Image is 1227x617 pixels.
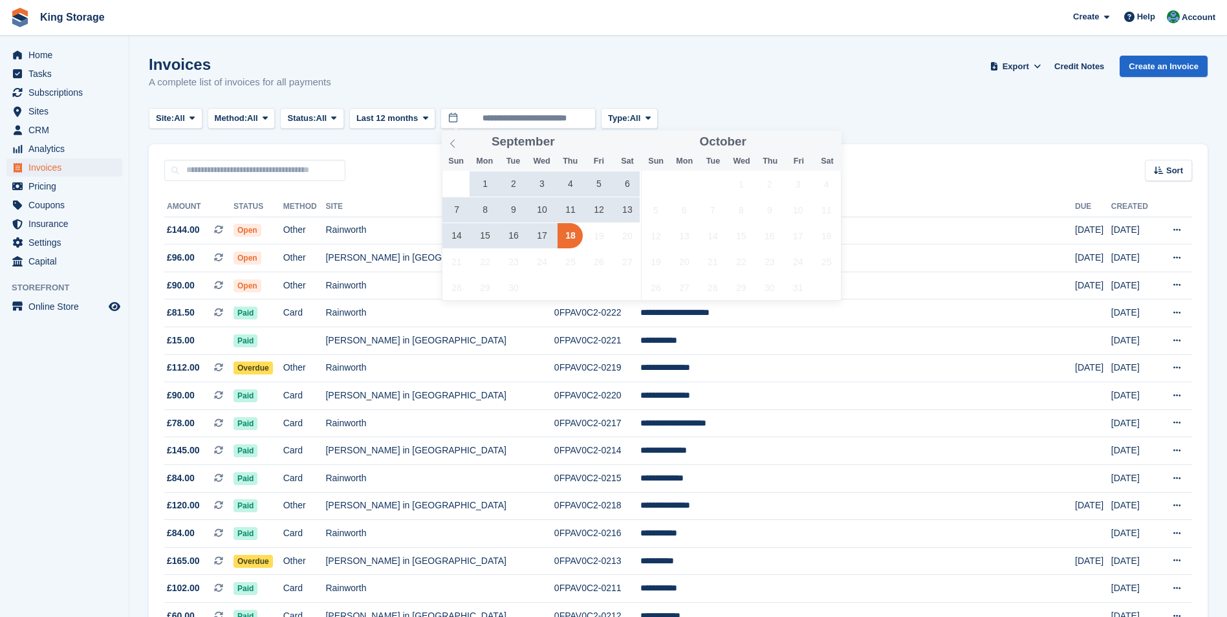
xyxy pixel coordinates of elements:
span: £90.00 [167,279,195,292]
button: Type: All [601,108,658,129]
span: October 13, 2025 [671,223,697,248]
span: Export [1003,60,1029,73]
td: [DATE] [1111,465,1158,493]
td: [DATE] [1111,520,1158,548]
span: September 9, 2025 [501,197,527,222]
span: September 3, 2025 [529,171,554,197]
span: Tue [499,157,527,166]
td: 0FPAV0C2-0214 [554,437,640,465]
span: September 7, 2025 [444,197,470,222]
p: A complete list of invoices for all payments [149,75,331,90]
input: Year [746,135,787,149]
td: [PERSON_NAME] in [GEOGRAPHIC_DATA] [325,382,554,410]
span: September 27, 2025 [614,249,640,274]
span: September 14, 2025 [444,223,470,248]
span: October 22, 2025 [728,249,754,274]
span: October 31, 2025 [785,275,810,300]
td: [PERSON_NAME] in [GEOGRAPHIC_DATA] [325,492,554,520]
td: Other [283,492,326,520]
span: Fri [785,157,813,166]
th: Method [283,197,326,217]
span: October 11, 2025 [814,197,839,222]
a: Preview store [107,299,122,314]
span: Overdue [233,362,273,374]
span: £90.00 [167,389,195,402]
td: 0FPAV0C2-0216 [554,520,640,548]
span: Capital [28,252,106,270]
button: Site: All [149,108,202,129]
span: Overdue [233,555,273,568]
td: Rainworth [325,409,554,437]
a: menu [6,46,122,64]
span: Settings [28,233,106,252]
span: September 4, 2025 [558,171,583,197]
span: Paid [233,499,257,512]
span: October 28, 2025 [700,275,725,300]
span: Pricing [28,177,106,195]
td: 0FPAV0C2-0218 [554,492,640,520]
span: Last 12 months [356,112,418,125]
td: [DATE] [1111,299,1158,327]
span: Fri [585,157,613,166]
span: October 2, 2025 [757,171,782,197]
a: menu [6,158,122,177]
span: October 1, 2025 [728,171,754,197]
a: menu [6,215,122,233]
span: September 18, 2025 [558,223,583,248]
td: [DATE] [1075,354,1111,382]
td: 0FPAV0C2-0222 [554,299,640,327]
span: October 8, 2025 [728,197,754,222]
span: September 30, 2025 [501,275,527,300]
span: Thu [556,157,585,166]
span: October 17, 2025 [785,223,810,248]
span: Tasks [28,65,106,83]
a: menu [6,83,122,102]
td: [DATE] [1111,547,1158,575]
span: £84.00 [167,526,195,540]
a: menu [6,252,122,270]
button: Export [987,56,1044,77]
span: Open [233,279,261,292]
img: John King [1167,10,1180,23]
span: October 27, 2025 [671,275,697,300]
span: October 24, 2025 [785,249,810,274]
button: Status: All [280,108,343,129]
span: All [630,112,641,125]
span: Type: [608,112,630,125]
span: September 23, 2025 [501,249,527,274]
td: [DATE] [1111,244,1158,272]
span: £84.00 [167,471,195,485]
span: October 18, 2025 [814,223,839,248]
th: Amount [164,197,233,217]
td: Card [283,437,326,465]
td: Other [283,217,326,244]
td: Other [283,272,326,299]
span: Analytics [28,140,106,158]
a: menu [6,177,122,195]
td: Other [283,354,326,382]
span: October 23, 2025 [757,249,782,274]
td: [DATE] [1075,244,1111,272]
td: [DATE] [1111,327,1158,355]
a: menu [6,121,122,139]
span: All [316,112,327,125]
span: October 21, 2025 [700,249,725,274]
td: [DATE] [1111,492,1158,520]
span: September 8, 2025 [473,197,498,222]
span: September 25, 2025 [558,249,583,274]
span: Sat [813,157,842,166]
span: Sat [613,157,642,166]
td: [DATE] [1111,217,1158,244]
td: [PERSON_NAME] in [GEOGRAPHIC_DATA] [325,547,554,575]
span: Sun [442,157,470,166]
span: Status: [287,112,316,125]
span: October 14, 2025 [700,223,725,248]
td: Rainworth [325,520,554,548]
span: October 25, 2025 [814,249,839,274]
span: Paid [233,417,257,430]
span: September [492,136,555,148]
span: All [247,112,258,125]
span: October 7, 2025 [700,197,725,222]
span: September 13, 2025 [614,197,640,222]
span: October 19, 2025 [643,249,668,274]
